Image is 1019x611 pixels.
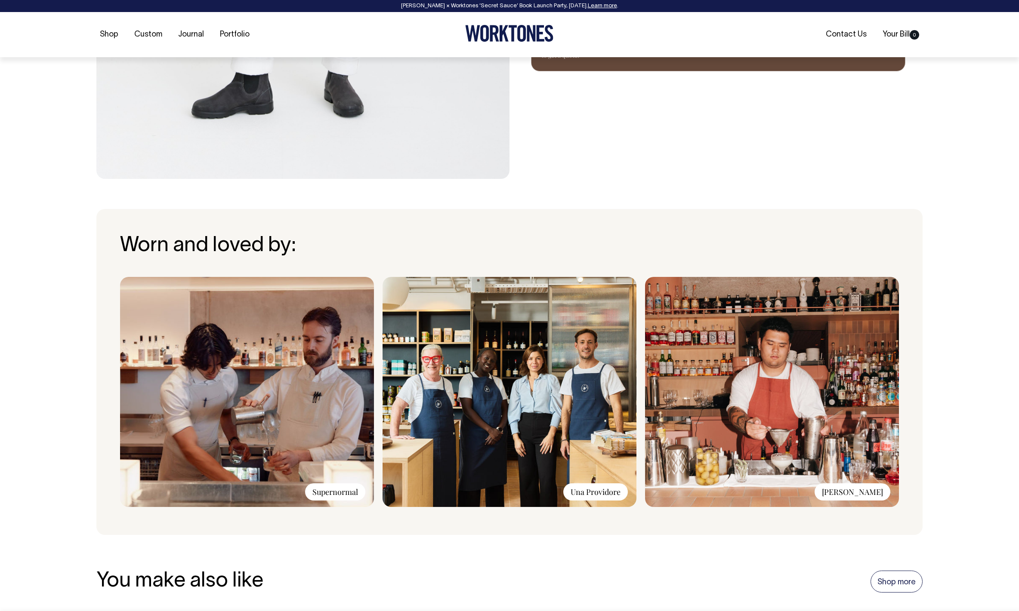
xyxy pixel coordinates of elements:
a: Learn more [588,3,617,9]
img: Una.jpg [383,277,636,507]
div: [PERSON_NAME] [815,483,890,500]
a: Your Bill0 [879,28,923,42]
div: Una Providore [563,483,628,500]
h3: You make also like [96,570,263,593]
a: Shop [96,28,122,42]
img: Supernormal.jpg [120,277,374,507]
div: Supernormal [305,483,365,500]
a: Custom [131,28,166,42]
a: Shop more [871,571,923,593]
a: Contact Us [822,28,870,42]
img: WORKTONES_BIANCA_LOW-RES_SELECTS-13.jpg [645,277,899,507]
span: 0 [910,30,919,40]
a: Portfolio [216,28,253,42]
div: [PERSON_NAME] × Worktones ‘Secret Sauce’ Book Launch Party, [DATE]. . [9,3,1010,9]
h3: Worn and loved by: [120,235,899,258]
a: Journal [175,28,207,42]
